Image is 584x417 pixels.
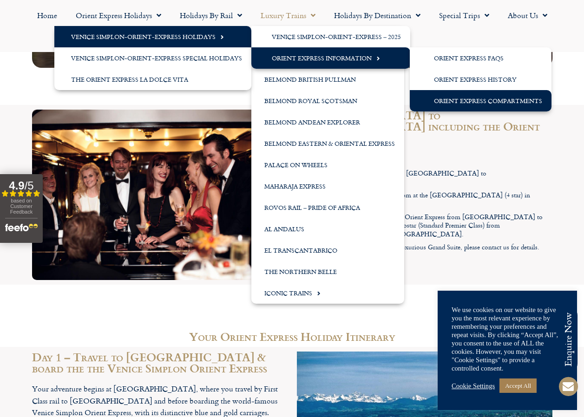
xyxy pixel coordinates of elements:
a: Orient Express FAQs [410,47,551,69]
a: Belmond Eastern & Oriental Express [251,133,404,154]
a: Special Trips [430,5,499,26]
a: Orient Express Holidays [66,5,171,26]
a: El Transcantabrico [251,240,404,261]
a: Holidays by Rail [171,5,251,26]
a: Orient Express Compartments [410,90,551,111]
a: Maharaja Express [251,176,404,197]
ul: Orient Express [54,26,251,90]
span: 3 nights’ B&B in a twin/double room at the [GEOGRAPHIC_DATA] (4 star) in [GEOGRAPHIC_DATA]. [307,190,530,208]
ul: Venice Simplon-Orient-Express Holidays [251,26,410,69]
nav: Menu [5,5,579,47]
a: Al Andalus [251,218,404,240]
a: About Us [499,5,557,26]
a: Orient Express Information [251,47,410,69]
img: Orient Express Bar [32,110,288,280]
a: Belmond Andean Explorer [251,111,404,133]
a: Venice Simplon-Orient-Express – 2025 [251,26,410,47]
a: Iconic Trains [251,282,404,304]
a: Venice Simplon-Orient-Express Special Holidays [54,47,251,69]
a: The Northern Belle [251,261,404,282]
ul: Orient Express Information [410,47,551,111]
a: The Orient Express La Dolce Vita [54,69,251,90]
ul: Luxury Trains [251,26,404,304]
a: Cookie Settings [452,382,495,390]
a: Belmond British Pullman [251,69,404,90]
h2: Your Orient Express Holiday Itinerary [32,331,552,342]
a: Belmond Royal Scotsman [251,90,404,111]
a: Rovos Rail – Pride of Africa [251,197,404,218]
a: Home [28,5,66,26]
h2: Day 1 – Travel to [GEOGRAPHIC_DATA] & board the the Venice Simplon Orient Express [32,352,288,374]
a: Palace on Wheels [251,154,404,176]
li: a twin/double compartment on the Orient Express from [GEOGRAPHIC_DATA] to [GEOGRAPHIC_DATA] and E... [307,213,552,239]
li: Option to upgrade to a Suite or a luxurious Grand Suite, please contact us for details. [307,243,552,252]
a: Venice Simplon-Orient-Express Holidays [54,26,251,47]
a: Orient Express History [410,69,551,90]
div: We use cookies on our website to give you the most relevant experience by remembering your prefer... [452,306,563,372]
a: Accept All [499,378,537,393]
a: Holidays by Destination [325,5,430,26]
h2: [GEOGRAPHIC_DATA] to [GEOGRAPHIC_DATA] including the Orient Express [297,110,552,143]
li: 4 night / 5 day holiday by rail from [GEOGRAPHIC_DATA] to [GEOGRAPHIC_DATA]. [307,169,552,186]
a: Luxury Trains [251,5,325,26]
